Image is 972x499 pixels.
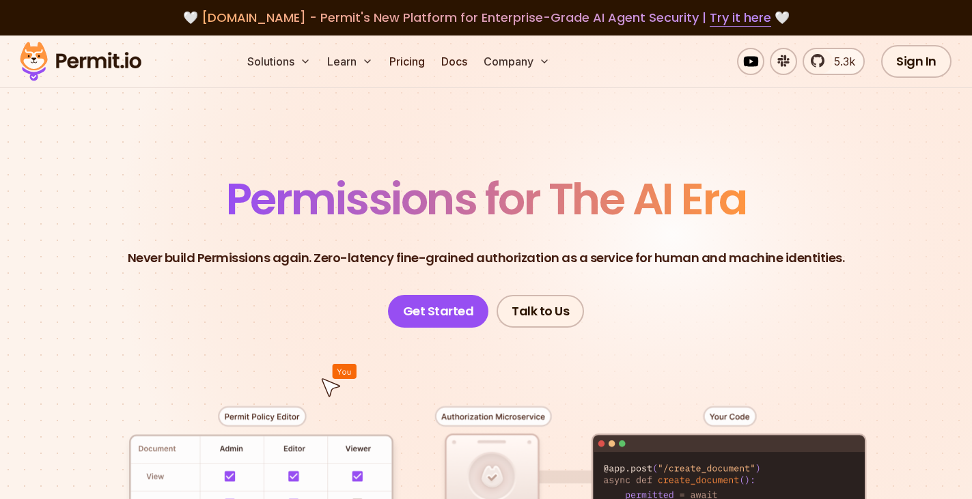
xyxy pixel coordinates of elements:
[322,48,378,75] button: Learn
[242,48,316,75] button: Solutions
[478,48,555,75] button: Company
[202,9,771,26] span: [DOMAIN_NAME] - Permit's New Platform for Enterprise-Grade AI Agent Security |
[497,295,584,328] a: Talk to Us
[226,169,747,229] span: Permissions for The AI Era
[826,53,855,70] span: 5.3k
[710,9,771,27] a: Try it here
[436,48,473,75] a: Docs
[14,38,148,85] img: Permit logo
[803,48,865,75] a: 5.3k
[128,248,845,268] p: Never build Permissions again. Zero-latency fine-grained authorization as a service for human and...
[388,295,489,328] a: Get Started
[384,48,430,75] a: Pricing
[881,45,952,78] a: Sign In
[33,8,939,27] div: 🤍 🤍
